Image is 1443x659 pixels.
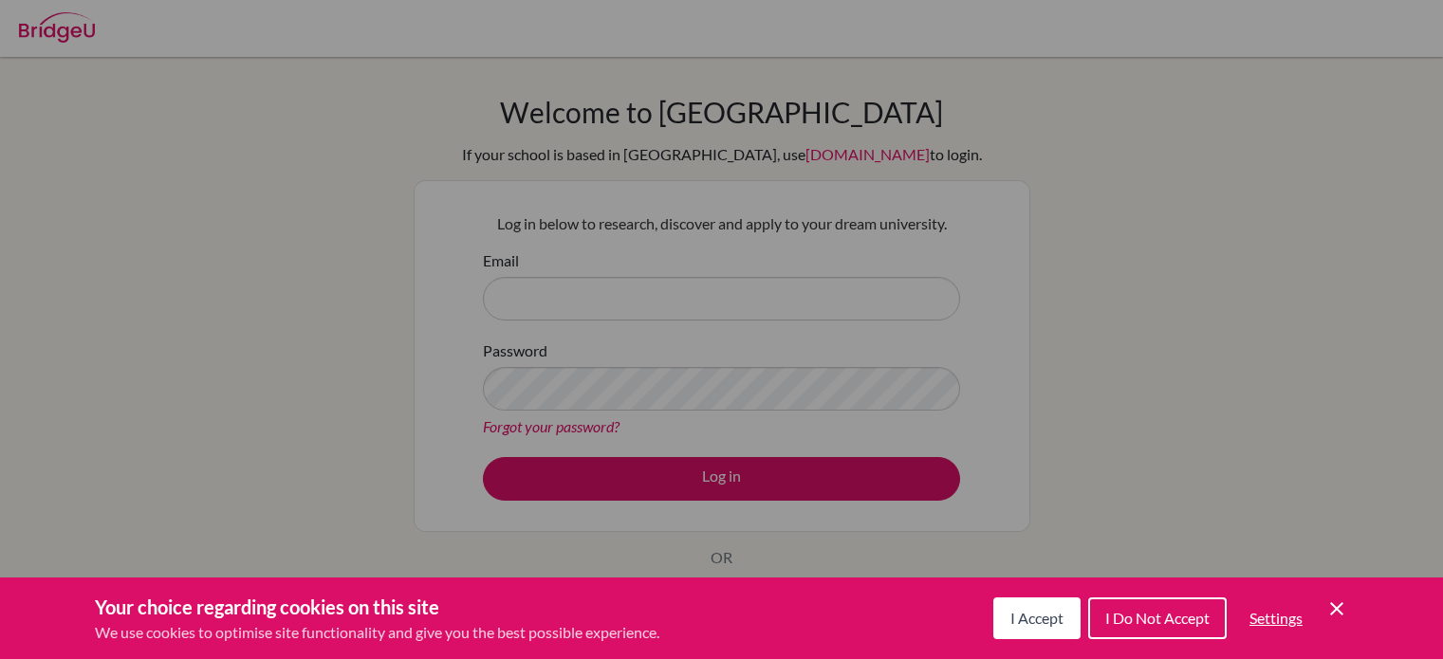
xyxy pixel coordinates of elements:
button: I Do Not Accept [1088,597,1227,639]
button: Settings [1234,599,1318,637]
span: I Accept [1010,609,1064,627]
p: We use cookies to optimise site functionality and give you the best possible experience. [95,621,659,644]
span: I Do Not Accept [1105,609,1210,627]
button: Save and close [1325,597,1348,620]
span: Settings [1249,609,1303,627]
button: I Accept [993,597,1081,639]
h3: Your choice regarding cookies on this site [95,593,659,621]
